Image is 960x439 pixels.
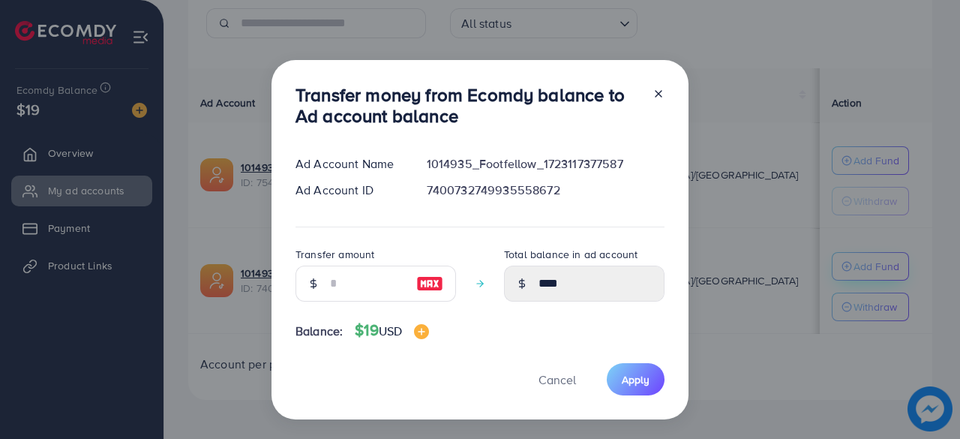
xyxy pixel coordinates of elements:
[283,155,415,173] div: Ad Account Name
[379,323,402,339] span: USD
[355,321,429,340] h4: $19
[415,182,676,199] div: 7400732749935558672
[416,275,443,293] img: image
[283,182,415,199] div: Ad Account ID
[414,324,429,339] img: image
[295,84,640,128] h3: Transfer money from Ecomdy balance to Ad account balance
[504,247,637,262] label: Total balance in ad account
[607,363,664,395] button: Apply
[538,371,576,388] span: Cancel
[415,155,676,173] div: 1014935_Footfellow_1723117377587
[295,247,374,262] label: Transfer amount
[622,372,649,387] span: Apply
[295,323,343,340] span: Balance:
[520,363,595,395] button: Cancel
